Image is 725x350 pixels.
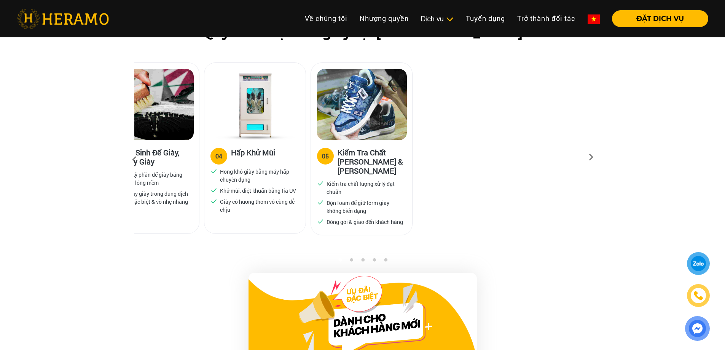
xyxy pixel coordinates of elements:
[299,10,354,27] a: Về chúng tôi
[220,187,296,195] p: Khử mùi, diệt khuẩn bằng tia UV
[317,69,407,140] img: Heramo quy trinh ve sinh kiem tra chat luong dong goi
[359,258,366,265] button: 3
[317,180,324,187] img: checked.svg
[336,258,344,265] button: 1
[317,218,324,225] img: checked.svg
[327,218,403,226] p: Đóng gói & giao đến khách hàng
[220,168,297,184] p: Hong khô giày bằng máy hấp chuyên dụng
[17,9,109,29] img: heramo-logo.png
[215,152,222,161] div: 04
[511,10,582,27] a: Trở thành đối tác
[693,290,704,300] img: phone-icon
[231,148,275,163] h3: Hấp Khử Mùi
[210,168,217,174] img: checked.svg
[104,69,194,140] img: Heramo quy trinh ve sinh de giay day giay
[612,10,708,27] button: ĐẶT DỊCH VỤ
[338,148,406,175] h3: Kiểm Tra Chất [PERSON_NAME] & [PERSON_NAME]
[382,258,389,265] button: 5
[124,148,193,166] h3: Vệ Sinh Đế Giày, Dây Giày
[421,14,454,24] div: Dịch vụ
[370,258,378,265] button: 4
[354,10,415,27] a: Nhượng quyền
[17,25,708,41] h2: Quy trình vệ sinh giày tại [GEOGRAPHIC_DATA]
[210,69,300,140] img: Heramo quy trinh ve sinh hap khu mui giay bang may hap uv
[113,190,190,206] p: Ngâm dây giày trong dung dịch vệ sinh đặc biệt & vò nhẹ nhàng
[327,199,403,215] p: Độn foam để giữ form giày không biến dạng
[220,198,297,214] p: Giày có hương thơm vô cùng dễ chịu
[588,14,600,24] img: vn-flag.png
[113,171,190,187] p: Vệ sinh kỹ phần đế giày bằng bàn chải lông mềm
[327,180,403,196] p: Kiểm tra chất lượng xử lý đạt chuẩn
[210,187,217,193] img: checked.svg
[317,199,324,206] img: checked.svg
[347,258,355,265] button: 2
[322,152,329,161] div: 05
[688,285,709,307] a: phone-icon
[210,198,217,205] img: checked.svg
[606,15,708,22] a: ĐẶT DỊCH VỤ
[460,10,511,27] a: Tuyển dụng
[446,16,454,23] img: subToggleIcon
